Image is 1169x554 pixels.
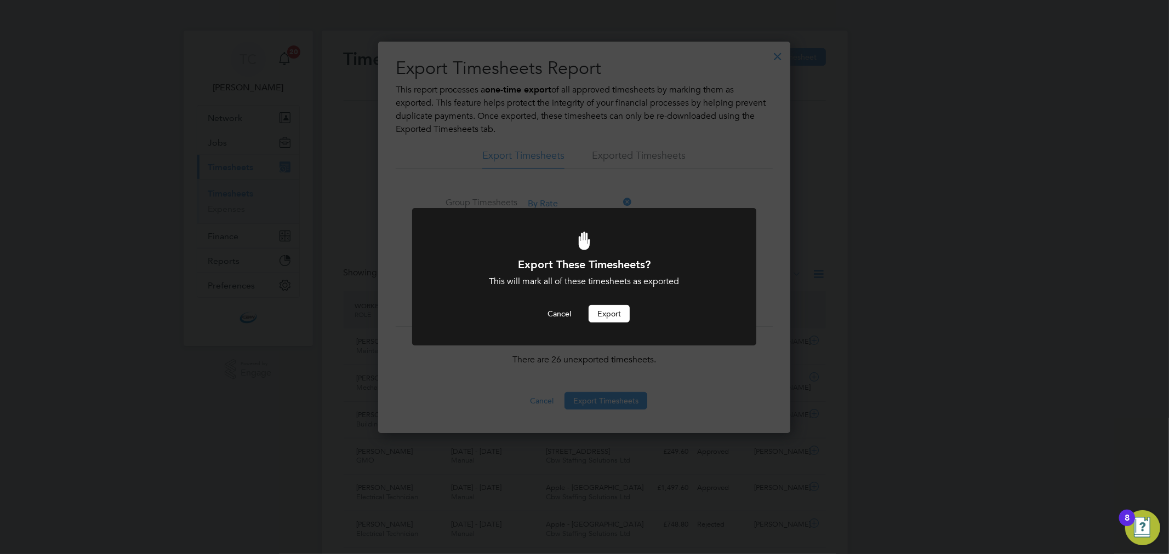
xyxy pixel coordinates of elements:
[1125,510,1160,545] button: Open Resource Center, 8 new notifications
[442,276,727,287] div: This will mark all of these timesheets as exported
[1125,518,1130,532] div: 8
[539,305,580,322] button: Cancel
[589,305,630,322] button: Export
[442,257,727,272] h1: Export These Timesheets?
